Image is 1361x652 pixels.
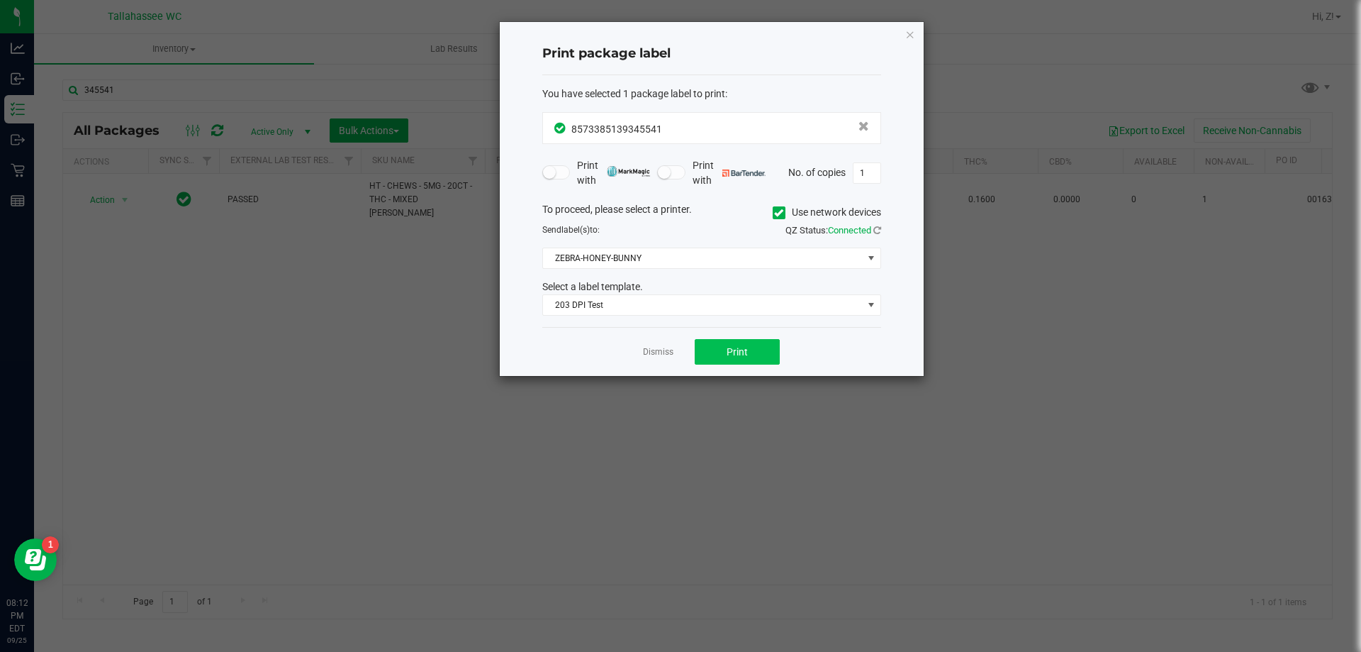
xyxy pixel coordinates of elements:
[542,88,725,99] span: You have selected 1 package label to print
[693,158,766,188] span: Print with
[542,87,881,101] div: :
[532,202,892,223] div: To proceed, please select a printer.
[542,45,881,63] h4: Print package label
[785,225,881,236] span: QZ Status:
[577,158,650,188] span: Print with
[14,538,57,581] iframe: Resource center
[42,536,59,553] iframe: Resource center unread badge
[788,166,846,177] span: No. of copies
[543,248,863,268] span: ZEBRA-HONEY-BUNNY
[773,205,881,220] label: Use network devices
[828,225,871,236] span: Connected
[561,225,590,235] span: label(s)
[571,123,662,135] span: 8573385139345541
[643,346,673,358] a: Dismiss
[727,346,748,358] span: Print
[543,295,863,315] span: 203 DPI Test
[722,170,766,177] img: bartender.png
[607,166,650,177] img: mark_magic_cybra.png
[542,225,600,235] span: Send to:
[532,280,892,294] div: Select a label template.
[554,121,568,136] span: In Sync
[695,339,780,365] button: Print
